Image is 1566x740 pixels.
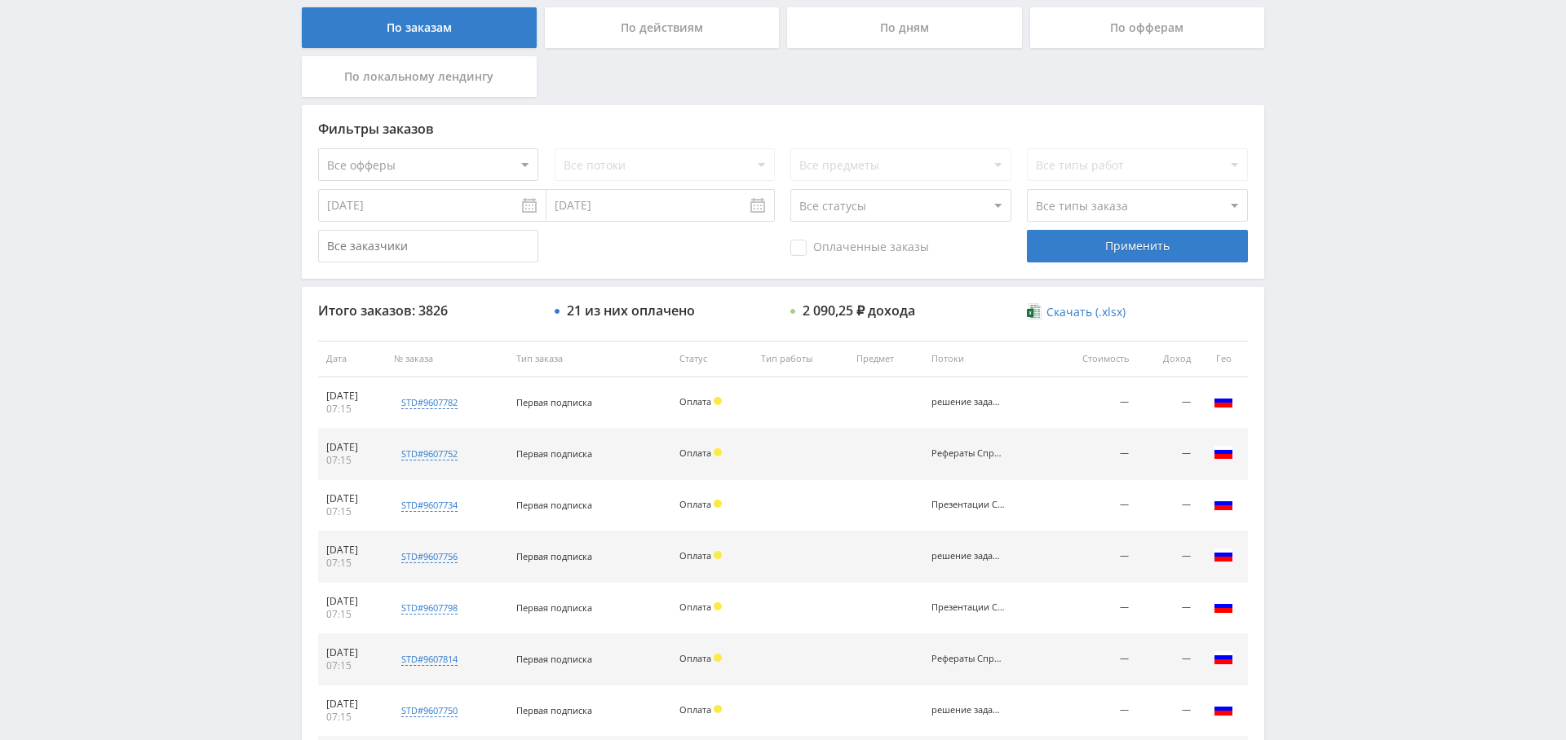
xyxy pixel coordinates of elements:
[326,698,378,711] div: [DATE]
[931,602,1005,613] div: Презентации Справочник
[790,240,929,256] span: Оплаченные заказы
[401,601,458,614] div: std#9607798
[318,303,538,318] div: Итого заказов: 3826
[302,7,537,48] div: По заказам
[1049,341,1137,377] th: Стоимость
[326,454,378,467] div: 07:15
[1137,634,1199,685] td: —
[931,705,1005,716] div: решение задач Справочник
[1214,597,1233,616] img: rus.png
[1214,494,1233,513] img: rus.png
[714,500,722,508] span: Холд
[714,654,722,662] span: Холд
[326,608,378,621] div: 07:15
[1214,545,1233,565] img: rus.png
[1137,531,1199,583] td: —
[931,500,1005,510] div: Презентации Справочник
[401,704,458,717] div: std#9607750
[1027,230,1247,262] div: Применить
[1049,480,1137,531] td: —
[787,7,1022,48] div: По дням
[714,551,722,559] span: Холд
[401,550,458,563] div: std#9607756
[326,557,378,570] div: 07:15
[318,230,538,262] input: Все заказчики
[714,602,722,610] span: Холд
[923,341,1049,377] th: Потоки
[1137,480,1199,531] td: —
[516,653,592,665] span: Первая подписка
[848,341,923,377] th: Предмет
[1049,531,1137,583] td: —
[679,498,711,510] span: Оплата
[302,56,537,97] div: По локальному лендингу
[1049,429,1137,480] td: —
[326,595,378,608] div: [DATE]
[1027,303,1041,319] img: xlsx
[679,601,711,613] span: Оплата
[545,7,780,48] div: По действиям
[679,447,711,459] span: Оплата
[1137,583,1199,634] td: —
[326,711,378,724] div: 07:15
[1137,685,1199,737] td: —
[714,397,722,405] span: Холд
[326,390,378,403] div: [DATE]
[714,448,722,456] span: Холд
[516,550,592,562] span: Первая подписка
[318,121,1248,136] div: Фильтры заказов
[931,448,1005,459] div: Рефераты Справочник
[679,549,711,562] span: Оплата
[326,544,378,557] div: [DATE]
[326,441,378,454] div: [DATE]
[508,341,671,377] th: Тип заказа
[714,705,722,713] span: Холд
[401,447,458,460] div: std#9607752
[931,551,1005,562] div: решение задач Справочник
[671,341,754,377] th: Статус
[1049,377,1137,429] td: —
[386,341,508,377] th: № заказа
[326,646,378,659] div: [DATE]
[567,303,695,318] div: 21 из них оплачено
[318,341,386,377] th: Дата
[1049,685,1137,737] td: —
[679,652,711,664] span: Оплата
[326,505,378,518] div: 07:15
[753,341,847,377] th: Тип работы
[1030,7,1265,48] div: По офферам
[516,396,592,408] span: Первая подписка
[326,492,378,505] div: [DATE]
[803,303,915,318] div: 2 090,25 ₽ дохода
[516,447,592,460] span: Первая подписка
[1137,377,1199,429] td: —
[1049,634,1137,685] td: —
[1046,306,1126,319] span: Скачать (.xlsx)
[679,395,711,407] span: Оплата
[931,654,1005,664] div: Рефераты Справочник
[516,601,592,614] span: Первая подписка
[1214,648,1233,667] img: rus.png
[1199,341,1248,377] th: Гео
[1214,699,1233,719] img: rus.png
[401,396,458,409] div: std#9607782
[679,703,711,716] span: Оплата
[1137,429,1199,480] td: —
[1214,443,1233,462] img: rus.png
[401,653,458,666] div: std#9607814
[931,397,1005,407] div: решение задач Справочник
[401,499,458,512] div: std#9607734
[1214,391,1233,411] img: rus.png
[516,499,592,511] span: Первая подписка
[1137,341,1199,377] th: Доход
[326,659,378,672] div: 07:15
[1049,583,1137,634] td: —
[1027,304,1125,320] a: Скачать (.xlsx)
[516,704,592,716] span: Первая подписка
[326,403,378,416] div: 07:15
